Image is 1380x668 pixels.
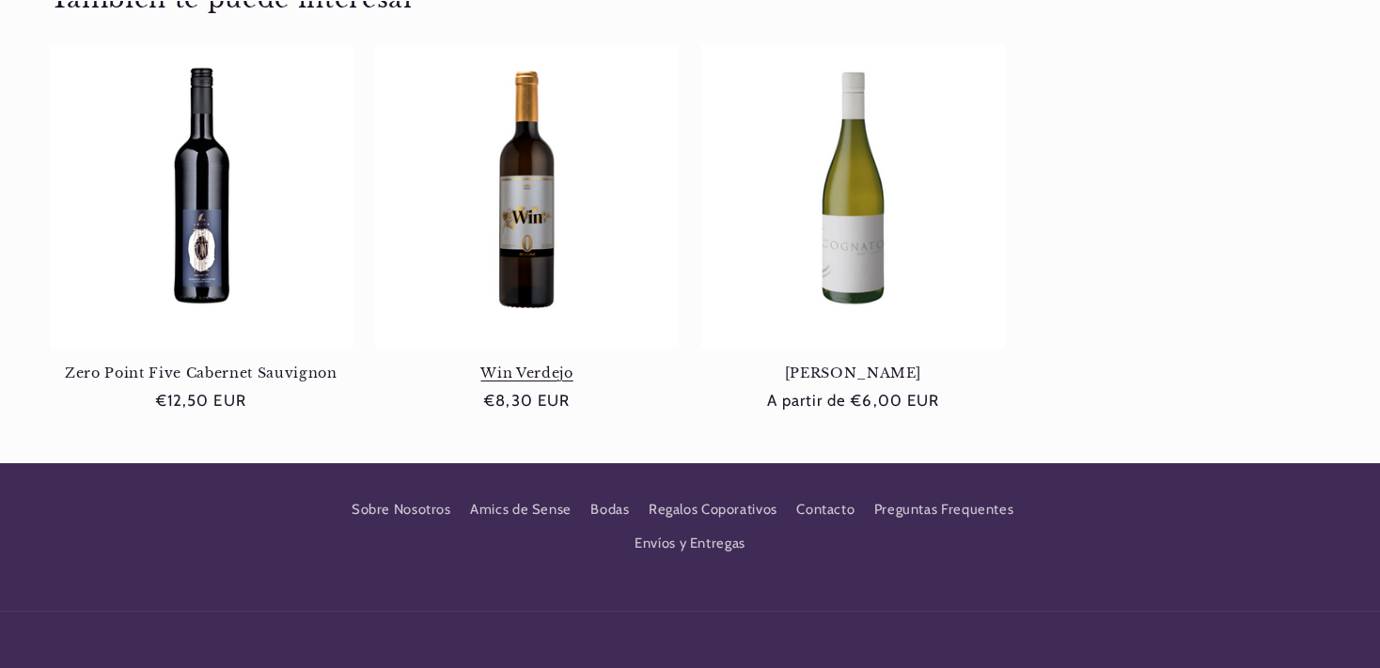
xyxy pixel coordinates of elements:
[352,498,451,527] a: Sobre Nosotros
[701,365,1005,381] a: [PERSON_NAME]
[635,527,745,561] a: Envíos y Entregas
[796,493,855,527] a: Contacto
[649,493,777,527] a: Regalos Coporativos
[375,365,679,381] a: Win Verdejo
[874,493,1014,527] a: Preguntas Frequentes
[50,365,353,381] a: Zero Point Five Cabernet Sauvignon
[590,493,629,527] a: Bodas
[470,493,572,527] a: Amics de Sense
